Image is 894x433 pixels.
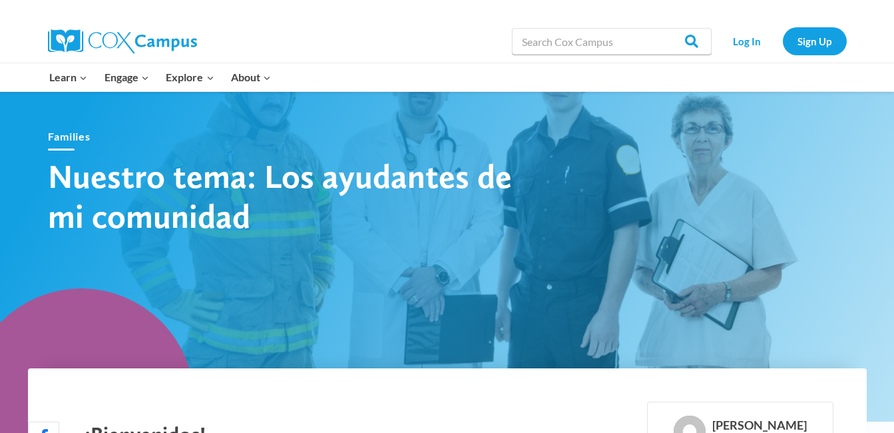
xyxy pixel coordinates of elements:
nav: Primary Navigation [41,63,280,91]
a: Sign Up [783,27,847,55]
img: Cox Campus [48,29,197,53]
button: Child menu of Learn [41,63,97,91]
a: Log In [718,27,776,55]
a: Families [48,130,91,143]
input: Search Cox Campus [512,28,712,55]
button: Child menu of Engage [96,63,158,91]
h1: Nuestro tema: Los ayudantes de mi comunidad [48,156,514,236]
button: Child menu of Explore [158,63,223,91]
button: Child menu of About [222,63,280,91]
nav: Secondary Navigation [718,27,847,55]
div: [PERSON_NAME] [712,418,807,433]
